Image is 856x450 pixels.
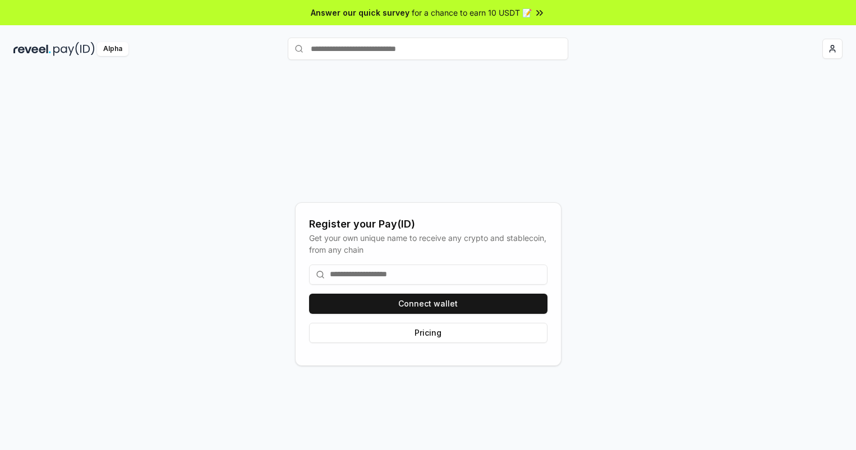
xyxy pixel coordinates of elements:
div: Get your own unique name to receive any crypto and stablecoin, from any chain [309,232,547,256]
img: reveel_dark [13,42,51,56]
span: for a chance to earn 10 USDT 📝 [412,7,532,18]
button: Connect wallet [309,294,547,314]
div: Alpha [97,42,128,56]
img: pay_id [53,42,95,56]
button: Pricing [309,323,547,343]
span: Answer our quick survey [311,7,409,18]
div: Register your Pay(ID) [309,216,547,232]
